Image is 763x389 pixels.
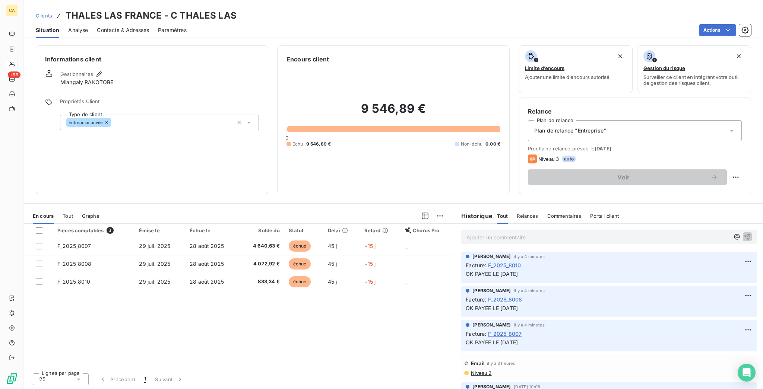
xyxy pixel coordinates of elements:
span: _ [405,243,408,249]
span: 0,00 € [485,141,500,147]
span: Niveau 2 [470,370,491,376]
span: 4 072,92 € [244,260,280,268]
span: Niveau 3 [538,156,559,162]
span: +15 j [364,261,376,267]
span: Clients [36,13,52,19]
span: 9 546,89 € [306,141,331,147]
span: F_2025_8010 [57,278,91,285]
span: 28 août 2025 [190,261,224,267]
span: il y a 4 minutes [514,288,544,293]
span: 28 août 2025 [190,243,224,249]
span: 3 [107,227,113,234]
span: 29 juil. 2025 [139,243,170,249]
span: Graphe [82,213,99,219]
span: Relances [517,213,538,219]
span: Tout [63,213,73,219]
div: Solde dû [244,227,280,233]
span: 4 640,63 € [244,242,280,250]
span: 45 j [328,243,337,249]
span: Facture : [466,261,486,269]
span: Surveiller ce client en intégrant votre outil de gestion des risques client. [643,74,745,86]
h6: Historique [455,211,493,220]
div: Échue le [190,227,235,233]
span: OK PAYEE LE [DATE] [466,271,518,277]
h6: Encours client [286,55,329,64]
span: Ajouter une limite d’encours autorisé [525,74,610,80]
span: 1 [144,376,146,383]
span: Facture : [466,330,486,338]
span: OK PAYEE LE [DATE] [466,339,518,345]
button: Actions [699,24,736,36]
div: Statut [289,227,319,233]
h6: Relance [528,107,742,116]
div: Pièces comptables [57,227,130,234]
div: CA [6,4,18,16]
span: _ [405,261,408,267]
div: Émise le [139,227,181,233]
span: Non-échu [461,141,482,147]
span: Situation [36,26,59,34]
span: +15 j [364,278,376,285]
button: 1 [140,372,151,387]
span: auto [562,156,576,162]
span: Échu [292,141,303,147]
span: Email [471,360,485,366]
span: Contacts & Adresses [97,26,149,34]
span: F_2025_8010 [488,261,521,269]
span: Prochaine relance prévue le [528,146,742,152]
span: 29 juil. 2025 [139,261,170,267]
span: [PERSON_NAME] [472,253,511,260]
span: 29 juil. 2025 [139,278,170,285]
span: Voir [537,174,710,180]
span: 0 [285,135,288,141]
span: F_2025_8008 [488,296,522,303]
input: Ajouter une valeur [111,119,117,126]
a: Clients [36,12,52,19]
button: Limite d’encoursAjouter une limite d’encours autorisé [519,45,633,93]
span: échue [289,276,311,287]
span: Propriétés Client [60,98,259,109]
span: 25 [39,376,45,383]
span: [PERSON_NAME] [472,287,511,294]
span: Gestion du risque [643,65,685,71]
span: Facture : [466,296,486,303]
span: Portail client [590,213,619,219]
button: Précédent [95,372,140,387]
h6: Informations client [45,55,259,64]
div: Open Intercom Messenger [738,364,756,382]
span: 45 j [328,278,337,285]
span: F_2025_8008 [57,261,92,267]
span: Limite d’encours [525,65,564,71]
span: 45 j [328,261,337,267]
span: +99 [8,71,20,78]
h3: THALES LAS FRANCE - C THALES LAS [66,9,237,22]
h2: 9 546,89 € [286,101,500,124]
span: échue [289,258,311,270]
span: OK PAYEE LE [DATE] [466,305,518,311]
span: il y a 3 heures [487,361,515,366]
span: Plan de relance "Entreprise" [534,127,606,134]
span: F_2025_8007 [488,330,522,338]
span: En cours [33,213,54,219]
span: Paramètres [158,26,187,34]
span: _ [405,278,408,285]
span: Gestionnaires [60,71,93,77]
button: Gestion du risqueSurveiller ce client en intégrant votre outil de gestion des risques client. [637,45,751,93]
img: Logo LeanPay [6,373,18,385]
span: Commentaires [547,213,582,219]
span: [DATE] [595,146,611,152]
span: Entreprise privée [69,120,103,125]
span: Tout [497,213,508,219]
button: Suivant [151,372,188,387]
div: Chorus Pro [405,227,450,233]
span: il y a 4 minutes [514,254,544,259]
span: [DATE] 10:06 [514,385,540,389]
span: F_2025_8007 [57,243,91,249]
span: 833,34 € [244,278,280,286]
button: Voir [528,169,727,185]
div: Délai [328,227,355,233]
span: échue [289,240,311,252]
span: Miangaly RAKOTOBE [60,79,114,86]
span: il y a 4 minutes [514,323,544,327]
span: 28 août 2025 [190,278,224,285]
